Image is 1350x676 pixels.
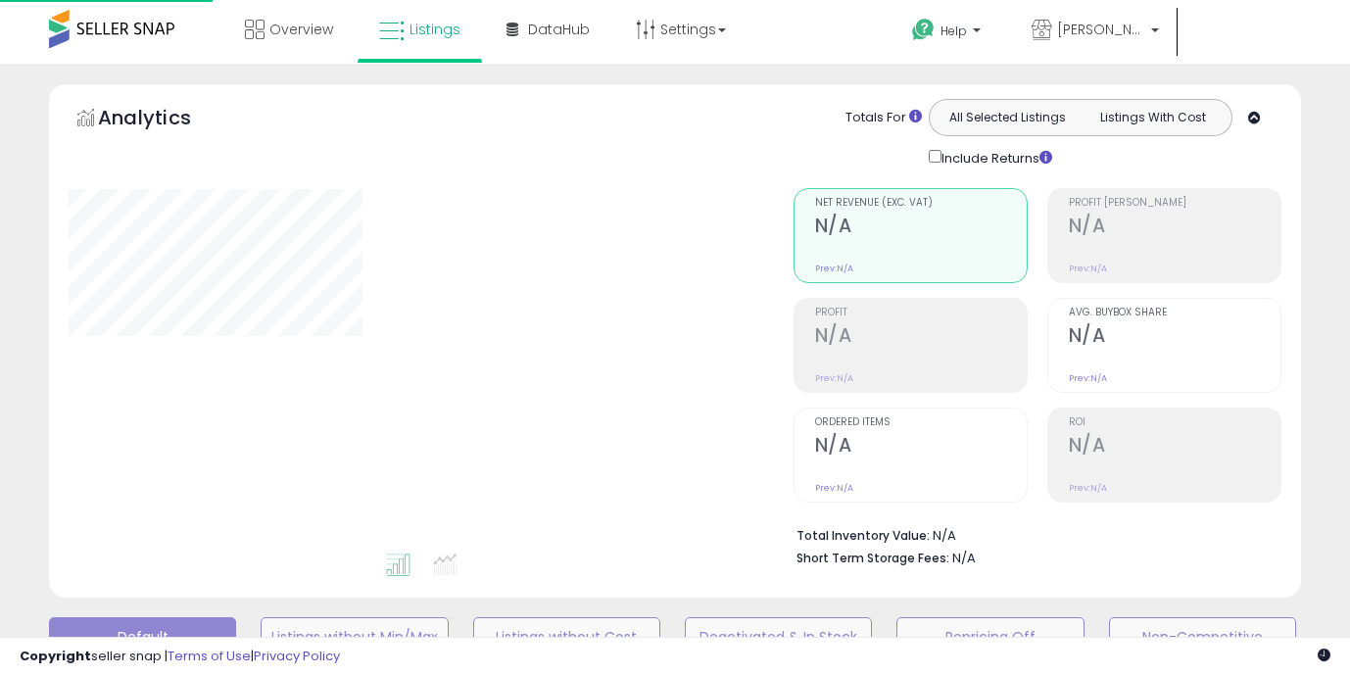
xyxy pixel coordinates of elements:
strong: Copyright [20,647,91,665]
span: Profit [PERSON_NAME] [1069,198,1280,209]
h2: N/A [1069,434,1280,460]
h2: N/A [815,324,1027,351]
h2: N/A [815,434,1027,460]
button: Listings With Cost [1080,105,1226,130]
a: Terms of Use [168,647,251,665]
button: Listings without Cost [473,617,660,656]
span: ROI [1069,417,1280,428]
h2: N/A [1069,215,1280,241]
b: Total Inventory Value: [796,527,930,544]
h2: N/A [1069,324,1280,351]
small: Prev: N/A [1069,263,1107,274]
div: Totals For [845,109,922,127]
h5: Analytics [98,104,229,136]
b: Short Term Storage Fees: [796,550,949,566]
button: Default [49,617,236,656]
span: Overview [269,20,333,39]
button: Listings without Min/Max [261,617,448,656]
span: Profit [815,308,1027,318]
span: Listings [410,20,460,39]
small: Prev: N/A [1069,372,1107,384]
h2: N/A [815,215,1027,241]
li: N/A [796,522,1267,546]
small: Prev: N/A [815,482,853,494]
small: Prev: N/A [815,263,853,274]
span: Help [940,23,967,39]
button: Deactivated & In Stock [685,617,872,656]
div: Include Returns [914,146,1076,169]
i: Get Help [911,18,936,42]
button: Repricing Off [896,617,1084,656]
button: Non-Competitive [1109,617,1296,656]
small: Prev: N/A [815,372,853,384]
span: Net Revenue (Exc. VAT) [815,198,1027,209]
a: Help [896,3,1000,64]
a: Privacy Policy [254,647,340,665]
div: seller snap | | [20,648,340,666]
span: [PERSON_NAME] [1057,20,1145,39]
span: Ordered Items [815,417,1027,428]
small: Prev: N/A [1069,482,1107,494]
button: All Selected Listings [935,105,1081,130]
span: Avg. Buybox Share [1069,308,1280,318]
span: DataHub [528,20,590,39]
span: N/A [952,549,976,567]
